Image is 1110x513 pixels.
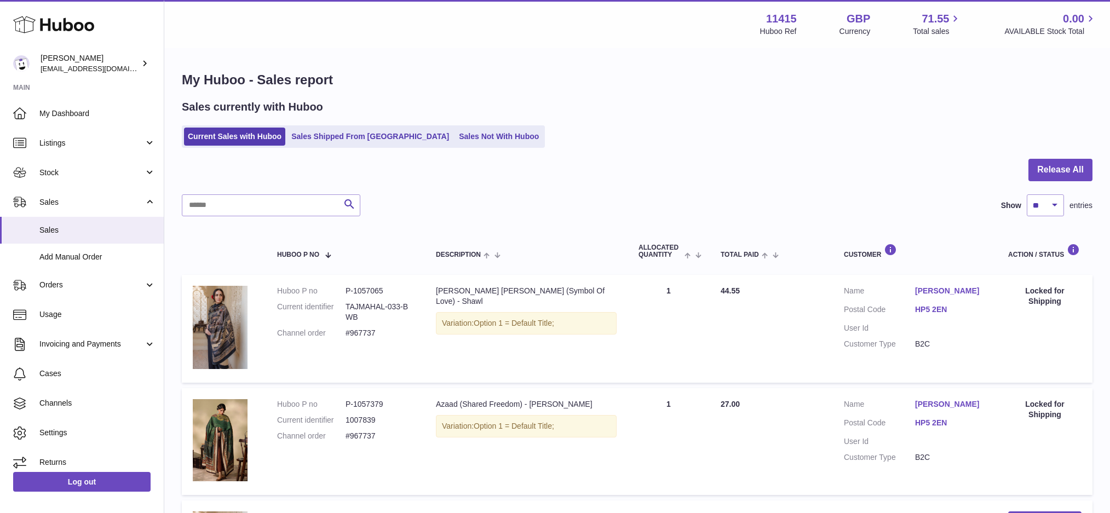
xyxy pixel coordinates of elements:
td: 1 [628,388,710,495]
span: entries [1069,200,1092,211]
dt: Customer Type [844,452,915,463]
button: Release All [1028,159,1092,181]
strong: 11415 [766,11,797,26]
dd: TAJMAHAL-033-BWB [346,302,414,322]
dd: B2C [915,452,986,463]
a: [PERSON_NAME] [915,399,986,410]
img: 22_4a80b8ee-4058-4096-83e1-cf861377160b.jpg [193,286,248,369]
span: Add Manual Order [39,252,156,262]
div: Huboo Ref [760,26,797,37]
div: Currency [839,26,871,37]
dt: Channel order [277,431,346,441]
span: My Dashboard [39,108,156,119]
span: 71.55 [922,11,949,26]
dt: Channel order [277,328,346,338]
span: Option 1 = Default Title; [474,319,554,327]
div: Locked for Shipping [1008,286,1082,307]
strong: GBP [847,11,870,26]
dd: 1007839 [346,415,414,425]
span: Invoicing and Payments [39,339,144,349]
span: Stock [39,168,144,178]
div: Azaad (Shared Freedom) - [PERSON_NAME] [436,399,617,410]
div: [PERSON_NAME] [41,53,139,74]
td: 1 [628,275,710,383]
div: Variation: [436,415,617,437]
span: Sales [39,197,144,207]
dt: Huboo P no [277,399,346,410]
h2: Sales currently with Huboo [182,100,323,114]
dt: Current identifier [277,302,346,322]
span: Option 1 = Default Title; [474,422,554,430]
span: Total sales [913,26,962,37]
span: Returns [39,457,156,468]
span: Usage [39,309,156,320]
span: 44.55 [721,286,740,295]
div: Action / Status [1008,244,1082,258]
a: [PERSON_NAME] [915,286,986,296]
span: Huboo P no [277,251,319,258]
dt: User Id [844,436,915,447]
div: Variation: [436,312,617,335]
a: HP5 2EN [915,304,986,315]
img: care@shopmanto.uk [13,55,30,72]
span: 0.00 [1063,11,1084,26]
a: 71.55 Total sales [913,11,962,37]
span: Cases [39,368,156,379]
a: Log out [13,472,151,492]
span: 27.00 [721,400,740,408]
dt: Name [844,399,915,412]
dd: P-1057065 [346,286,414,296]
span: AVAILABLE Stock Total [1004,26,1097,37]
a: HP5 2EN [915,418,986,428]
span: Channels [39,398,156,408]
dt: Postal Code [844,418,915,431]
a: Current Sales with Huboo [184,128,285,146]
h1: My Huboo - Sales report [182,71,1092,89]
dt: Current identifier [277,415,346,425]
div: Customer [844,244,986,258]
a: 0.00 AVAILABLE Stock Total [1004,11,1097,37]
label: Show [1001,200,1021,211]
dt: User Id [844,323,915,333]
a: Sales Shipped From [GEOGRAPHIC_DATA] [287,128,453,146]
span: [EMAIL_ADDRESS][DOMAIN_NAME] [41,64,161,73]
span: Sales [39,225,156,235]
dd: P-1057379 [346,399,414,410]
dd: B2C [915,339,986,349]
span: Orders [39,280,144,290]
dd: #967737 [346,328,414,338]
a: Sales Not With Huboo [455,128,543,146]
div: [PERSON_NAME] [PERSON_NAME] (Symbol Of Love) - Shawl [436,286,617,307]
span: Settings [39,428,156,438]
dt: Postal Code [844,304,915,318]
dt: Customer Type [844,339,915,349]
span: ALLOCATED Quantity [639,244,682,258]
dt: Huboo P no [277,286,346,296]
span: Total paid [721,251,759,258]
div: Locked for Shipping [1008,399,1082,420]
dt: Name [844,286,915,299]
span: Description [436,251,481,258]
dd: #967737 [346,431,414,441]
img: 11_bf46ce06-c9c2-408f-8393-1014ff1562e1.webp [193,399,248,481]
span: Listings [39,138,144,148]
